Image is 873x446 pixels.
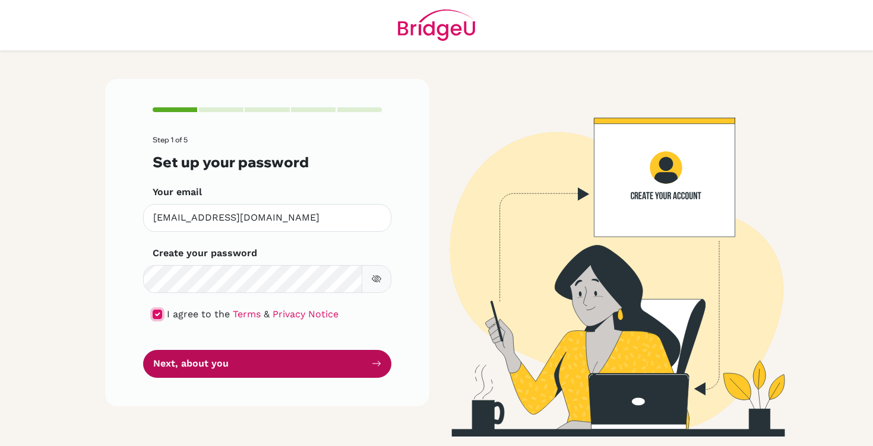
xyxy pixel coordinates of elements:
[233,308,261,320] a: Terms
[264,308,270,320] span: &
[143,350,391,378] button: Next, about you
[153,135,188,144] span: Step 1 of 5
[153,246,257,260] label: Create your password
[167,308,230,320] span: I agree to the
[273,308,339,320] a: Privacy Notice
[153,154,382,171] h3: Set up your password
[143,204,391,232] input: Insert your email*
[153,185,202,199] label: Your email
